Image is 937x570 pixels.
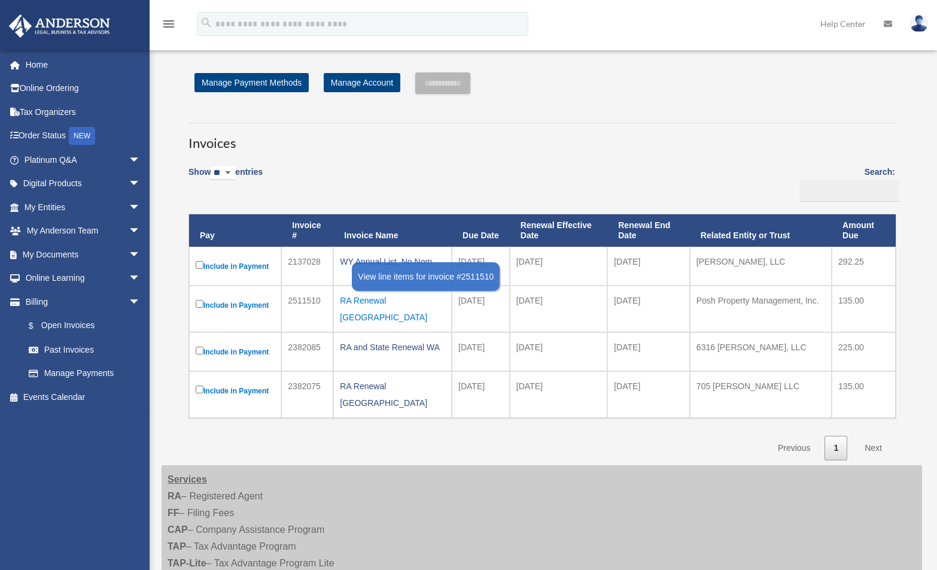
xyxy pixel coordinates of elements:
a: Previous [769,436,819,460]
td: [DATE] [452,332,510,371]
label: Include in Payment [196,383,275,398]
input: Include in Payment [196,300,203,308]
td: [DATE] [452,371,510,418]
span: arrow_drop_down [129,266,153,291]
input: Include in Payment [196,386,203,393]
td: [DATE] [510,332,607,371]
strong: TAP [168,541,186,551]
td: 2382085 [281,332,333,371]
td: 135.00 [832,371,896,418]
td: [DATE] [607,286,690,332]
label: Include in Payment [196,259,275,274]
td: 2382075 [281,371,333,418]
h3: Invoices [188,123,895,153]
strong: CAP [168,524,188,535]
td: [DATE] [510,247,607,286]
a: My Documentsarrow_drop_down [8,242,159,266]
th: Renewal End Date: activate to sort column ascending [607,214,690,247]
label: Include in Payment [196,298,275,313]
input: Include in Payment [196,261,203,269]
input: Include in Payment [196,347,203,354]
input: Search: [799,180,899,202]
td: [DATE] [607,371,690,418]
th: Invoice #: activate to sort column ascending [281,214,333,247]
a: Past Invoices [17,338,153,362]
a: Manage Payments [17,362,153,386]
img: Anderson Advisors Platinum Portal [5,14,114,38]
div: RA and State Renewal WA [340,339,445,356]
a: Events Calendar [8,385,159,409]
div: NEW [69,127,95,145]
i: search [200,16,213,29]
a: Order StatusNEW [8,124,159,148]
a: 1 [825,436,847,460]
span: arrow_drop_down [129,195,153,220]
span: arrow_drop_down [129,242,153,267]
label: Include in Payment [196,344,275,359]
td: [DATE] [452,286,510,332]
a: menu [162,21,176,31]
td: 6316 [PERSON_NAME], LLC [690,332,832,371]
td: [DATE] [607,247,690,286]
td: 2137028 [281,247,333,286]
div: RA Renewal [GEOGRAPHIC_DATA] [340,378,445,411]
div: WY Annual List, No Nom [340,253,445,270]
label: Search: [795,165,895,202]
span: arrow_drop_down [129,148,153,172]
a: Home [8,53,159,77]
a: Online Ordering [8,77,159,101]
td: 705 [PERSON_NAME] LLC [690,371,832,418]
th: Due Date: activate to sort column ascending [452,214,510,247]
span: arrow_drop_down [129,219,153,244]
th: Renewal Effective Date: activate to sort column ascending [510,214,607,247]
strong: TAP-Lite [168,558,206,568]
th: Invoice Name: activate to sort column ascending [333,214,452,247]
td: [DATE] [510,286,607,332]
img: User Pic [910,15,928,32]
th: Pay: activate to sort column descending [189,214,281,247]
span: arrow_drop_down [129,172,153,196]
td: 135.00 [832,286,896,332]
td: 2511510 [281,286,333,332]
td: [DATE] [510,371,607,418]
td: [DATE] [607,332,690,371]
td: Posh Property Management, Inc. [690,286,832,332]
a: Manage Payment Methods [194,73,309,92]
select: Showentries [211,166,235,180]
a: My Entitiesarrow_drop_down [8,195,159,219]
a: Online Learningarrow_drop_down [8,266,159,290]
a: Next [856,436,891,460]
th: Amount Due: activate to sort column ascending [832,214,896,247]
strong: FF [168,508,180,518]
i: menu [162,17,176,31]
a: My Anderson Teamarrow_drop_down [8,219,159,243]
a: Digital Productsarrow_drop_down [8,172,159,196]
span: arrow_drop_down [129,290,153,314]
td: 292.25 [832,247,896,286]
a: Tax Organizers [8,100,159,124]
a: $Open Invoices [17,314,147,338]
strong: Services [168,474,207,484]
td: [DATE] [452,247,510,286]
a: Manage Account [324,73,400,92]
strong: RA [168,491,181,501]
th: Related Entity or Trust: activate to sort column ascending [690,214,832,247]
td: [PERSON_NAME], LLC [690,247,832,286]
a: Platinum Q&Aarrow_drop_down [8,148,159,172]
td: 225.00 [832,332,896,371]
a: Billingarrow_drop_down [8,290,153,314]
div: RA Renewal [GEOGRAPHIC_DATA] [340,292,445,326]
label: Show entries [188,165,263,192]
span: $ [35,319,41,333]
